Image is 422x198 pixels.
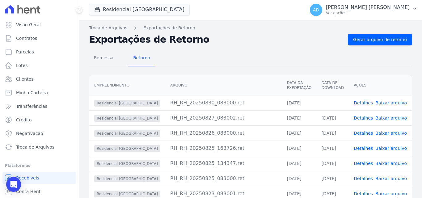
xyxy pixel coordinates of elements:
[170,129,277,137] div: RH_RH_20250826_083000.ret
[89,34,343,45] h2: Exportações de Retorno
[16,22,41,28] span: Visão Geral
[354,176,373,181] a: Detalhes
[5,162,74,169] div: Plataformas
[2,127,76,140] a: Negativação
[16,90,48,96] span: Minha Carteira
[170,190,277,197] div: RH_RH_20250823_083001.ret
[313,8,319,12] span: AD
[317,110,349,125] td: [DATE]
[375,100,407,105] a: Baixar arquivo
[2,86,76,99] a: Minha Carteira
[282,156,316,171] td: [DATE]
[2,114,76,126] a: Crédito
[94,191,160,197] span: Residencial [GEOGRAPHIC_DATA]
[16,49,34,55] span: Parcelas
[354,146,373,151] a: Detalhes
[16,130,43,137] span: Negativação
[94,145,160,152] span: Residencial [GEOGRAPHIC_DATA]
[94,160,160,167] span: Residencial [GEOGRAPHIC_DATA]
[2,141,76,153] a: Troca de Arquivos
[349,75,412,95] th: Ações
[375,191,407,196] a: Baixar arquivo
[375,176,407,181] a: Baixar arquivo
[94,115,160,122] span: Residencial [GEOGRAPHIC_DATA]
[170,99,277,107] div: RH_RH_20250830_083000.ret
[282,171,316,186] td: [DATE]
[348,34,412,45] a: Gerar arquivo de retorno
[317,141,349,156] td: [DATE]
[375,161,407,166] a: Baixar arquivo
[170,145,277,152] div: RH_RH_20250825_163726.ret
[317,75,349,95] th: Data de Download
[375,146,407,151] a: Baixar arquivo
[2,100,76,112] a: Transferências
[16,175,39,181] span: Recebíveis
[353,36,407,43] span: Gerar arquivo de retorno
[326,11,410,15] p: Ver opções
[354,191,373,196] a: Detalhes
[89,75,165,95] th: Empreendimento
[165,75,282,95] th: Arquivo
[170,114,277,122] div: RH_RH_20250827_083002.ret
[16,188,40,195] span: Conta Hent
[354,116,373,120] a: Detalhes
[16,144,54,150] span: Troca de Arquivos
[282,75,316,95] th: Data da Exportação
[317,156,349,171] td: [DATE]
[89,25,127,31] a: Troca de Arquivos
[16,35,37,41] span: Contratos
[326,4,410,11] p: [PERSON_NAME] [PERSON_NAME]
[129,52,154,64] span: Retorno
[354,100,373,105] a: Detalhes
[2,172,76,184] a: Recebíveis
[282,141,316,156] td: [DATE]
[354,131,373,136] a: Detalhes
[16,76,33,82] span: Clientes
[2,46,76,58] a: Parcelas
[2,185,76,198] a: Conta Hent
[128,50,155,66] a: Retorno
[89,25,412,31] nav: Breadcrumb
[16,117,32,123] span: Crédito
[317,171,349,186] td: [DATE]
[2,19,76,31] a: Visão Geral
[16,62,28,69] span: Lotes
[305,1,422,19] button: AD [PERSON_NAME] [PERSON_NAME] Ver opções
[2,59,76,72] a: Lotes
[89,50,118,66] a: Remessa
[94,175,160,182] span: Residencial [GEOGRAPHIC_DATA]
[94,130,160,137] span: Residencial [GEOGRAPHIC_DATA]
[89,50,155,66] nav: Tab selector
[90,52,117,64] span: Remessa
[16,103,47,109] span: Transferências
[375,131,407,136] a: Baixar arquivo
[170,175,277,182] div: RH_RH_20250825_083000.ret
[282,110,316,125] td: [DATE]
[94,100,160,107] span: Residencial [GEOGRAPHIC_DATA]
[375,116,407,120] a: Baixar arquivo
[282,125,316,141] td: [DATE]
[170,160,277,167] div: RH_RH_20250825_134347.ret
[89,4,190,15] button: Residencial [GEOGRAPHIC_DATA]
[143,25,195,31] a: Exportações de Retorno
[282,95,316,110] td: [DATE]
[6,177,21,192] div: Open Intercom Messenger
[354,161,373,166] a: Detalhes
[317,125,349,141] td: [DATE]
[2,73,76,85] a: Clientes
[2,32,76,44] a: Contratos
